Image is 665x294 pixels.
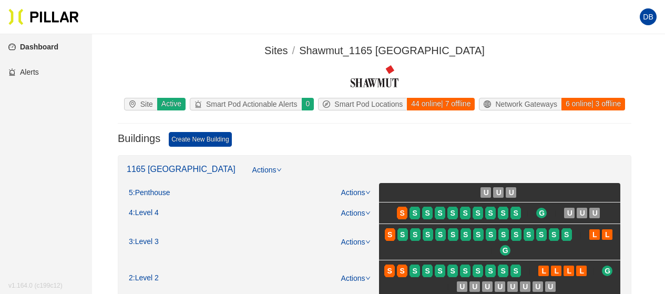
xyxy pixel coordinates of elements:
span: S [463,207,468,219]
span: S [501,265,506,277]
a: Actions [252,164,282,183]
span: L [605,229,610,240]
span: S [514,207,518,219]
span: U [509,187,514,198]
span: S [501,207,506,219]
span: U [484,187,489,198]
span: : Level 3 [133,237,159,247]
div: Smart Pod Actionable Alerts [190,98,302,110]
div: 0 [301,98,314,110]
a: Actions [341,238,371,246]
div: 6 online | 3 offline [561,98,625,110]
span: S [501,229,506,240]
span: S [476,265,480,277]
div: Shawmut_1165 [GEOGRAPHIC_DATA] [299,43,485,59]
span: compass [323,100,334,108]
span: L [592,229,597,240]
span: S [400,207,405,219]
span: alert [195,100,206,108]
a: dashboardDashboard [8,43,58,51]
div: 2 [129,273,159,283]
div: Smart Pod Locations [319,98,407,110]
span: U [592,207,598,219]
span: S [488,229,493,240]
span: S [551,229,556,240]
span: global [484,100,495,108]
span: : Level 2 [133,273,159,283]
span: S [413,229,417,240]
span: S [400,265,405,277]
span: S [438,265,443,277]
div: 3 [129,237,159,247]
div: Network Gateways [479,98,561,110]
span: S [488,265,493,277]
span: down [365,239,371,245]
span: U [548,281,553,292]
span: S [387,265,392,277]
span: S [425,229,430,240]
a: Create New Building [169,132,231,147]
h3: Buildings [118,132,160,147]
span: G [605,265,610,277]
span: S [476,229,480,240]
div: 4 [129,208,159,218]
span: S [476,207,480,219]
span: G [503,245,508,256]
div: Active [157,98,186,110]
span: down [365,276,371,281]
span: DB [643,8,653,25]
span: S [488,207,493,219]
span: S [413,207,417,219]
span: S [451,207,455,219]
span: S [425,207,430,219]
img: Pillar Technologies [8,8,79,25]
span: U [472,281,477,292]
span: down [365,190,371,195]
a: alertAlerts [8,68,39,76]
span: S [526,229,531,240]
span: S [438,229,443,240]
span: S [539,229,544,240]
span: U [523,281,528,292]
span: : Level 4 [133,208,159,218]
span: U [580,207,585,219]
span: U [510,281,515,292]
a: Actions [341,188,371,197]
span: S [463,229,468,240]
span: Sites [264,45,288,56]
span: S [413,265,417,277]
span: G [539,207,545,219]
span: / [292,45,295,56]
span: U [497,281,503,292]
span: S [451,229,455,240]
div: 44 online | 7 offline [406,98,475,110]
div: 5 [129,188,170,198]
span: S [451,265,455,277]
span: S [438,207,443,219]
span: S [564,229,569,240]
span: L [579,265,584,277]
span: L [554,265,559,277]
a: Actions [341,274,371,282]
span: S [425,265,430,277]
span: U [459,281,465,292]
a: Actions [341,209,371,217]
span: S [400,229,405,240]
span: U [535,281,540,292]
span: U [496,187,502,198]
span: : Penthouse [133,188,170,198]
span: environment [129,100,140,108]
div: Site [125,98,157,110]
span: L [567,265,571,277]
span: S [387,229,392,240]
span: S [514,265,518,277]
span: S [514,229,518,240]
span: U [567,207,572,219]
span: down [365,210,371,216]
a: 1165 [GEOGRAPHIC_DATA] [127,165,236,174]
span: L [541,265,546,277]
span: S [463,265,468,277]
span: U [485,281,490,292]
img: Shawmut [350,63,400,89]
